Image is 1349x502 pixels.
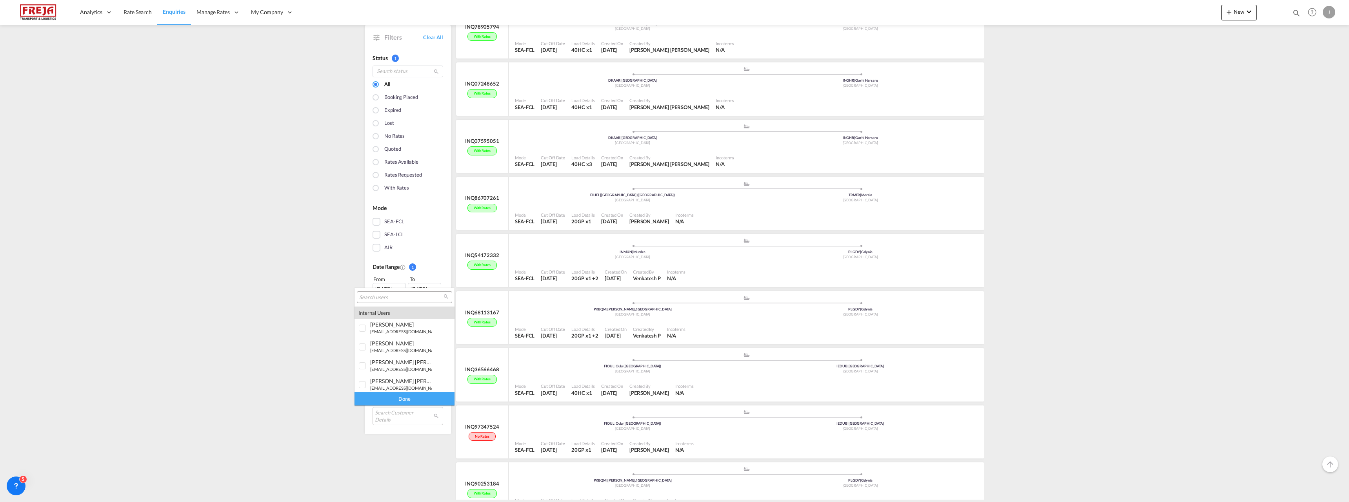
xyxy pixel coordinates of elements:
small: [EMAIL_ADDRESS][DOMAIN_NAME] [370,329,442,334]
div: camilla Overgaard Schou Sorensen [370,378,432,384]
small: [EMAIL_ADDRESS][DOMAIN_NAME] [370,348,442,353]
div: internal users [355,307,455,319]
div: Done [355,392,455,405]
small: [EMAIL_ADDRESS][DOMAIN_NAME] [370,367,442,372]
div: dinesh Kumar [370,321,432,328]
md-icon: icon-magnify [443,294,449,299]
div: natalia Blautenberg [370,340,432,347]
div: oliver Jens Enevoldsen [370,359,432,365]
input: Search users [359,294,444,301]
small: [EMAIL_ADDRESS][DOMAIN_NAME] [370,385,442,391]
